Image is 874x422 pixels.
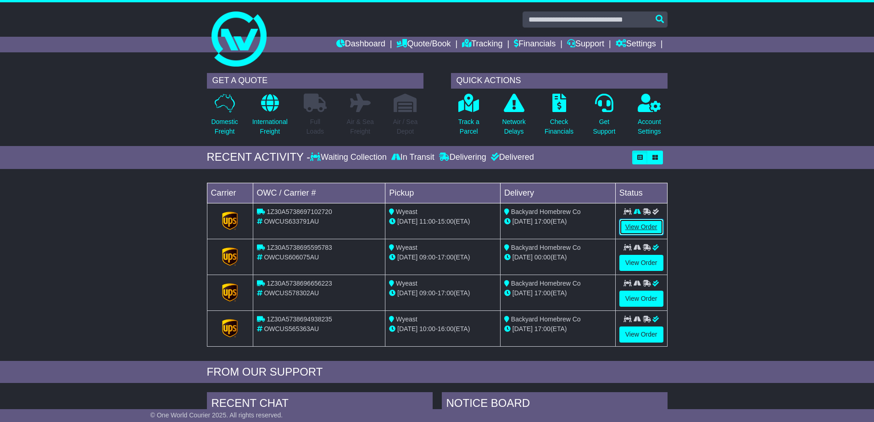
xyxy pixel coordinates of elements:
span: [DATE] [397,289,418,297]
span: 17:00 [534,325,551,332]
a: View Order [619,326,663,343]
span: 1Z30A5738694938235 [267,315,332,323]
td: OWC / Carrier # [253,183,385,203]
span: Backyard Homebrew Co [511,280,581,287]
div: NOTICE BOARD [442,392,668,417]
span: 17:00 [438,289,454,297]
img: GetCarrierServiceLogo [222,248,238,266]
div: - (ETA) [389,253,496,262]
a: InternationalFreight [252,93,288,141]
span: 15:00 [438,218,454,225]
span: OWCUS633791AU [264,218,319,225]
div: - (ETA) [389,217,496,226]
img: GetCarrierServiceLogo [222,283,238,302]
div: Waiting Collection [310,152,389,163]
a: View Order [619,255,663,271]
span: OWCUS565363AU [264,325,319,332]
span: [DATE] [512,325,533,332]
span: 10:00 [419,325,435,332]
p: Get Support [593,117,615,136]
a: Support [567,37,604,52]
span: 17:00 [534,218,551,225]
span: 1Z30A5738696656223 [267,280,332,287]
p: Air & Sea Freight [347,117,374,136]
a: DomesticFreight [211,93,238,141]
span: [DATE] [512,218,533,225]
p: Network Delays [502,117,525,136]
span: 09:00 [419,253,435,261]
a: AccountSettings [637,93,662,141]
span: [DATE] [512,253,533,261]
div: FROM OUR SUPPORT [207,366,668,379]
span: Wyeast [396,244,418,251]
div: - (ETA) [389,288,496,298]
span: 16:00 [438,325,454,332]
img: GetCarrierServiceLogo [222,319,238,338]
a: View Order [619,291,663,307]
div: (ETA) [504,217,612,226]
p: Track a Parcel [458,117,479,136]
span: Wyeast [396,315,418,323]
a: NetworkDelays [501,93,526,141]
div: RECENT CHAT [207,392,433,417]
div: Delivered [489,152,534,163]
td: Carrier [207,183,253,203]
span: Wyeast [396,208,418,215]
a: Settings [616,37,656,52]
span: 11:00 [419,218,435,225]
td: Pickup [385,183,501,203]
span: 1Z30A5738695595783 [267,244,332,251]
span: [DATE] [512,289,533,297]
span: Backyard Homebrew Co [511,315,581,323]
span: 1Z30A5738697102720 [267,208,332,215]
a: Dashboard [336,37,385,52]
img: GetCarrierServiceLogo [222,212,238,230]
a: GetSupport [592,93,616,141]
td: Delivery [500,183,615,203]
a: Quote/Book [396,37,451,52]
span: 17:00 [534,289,551,297]
span: [DATE] [397,325,418,332]
div: (ETA) [504,253,612,262]
span: 00:00 [534,253,551,261]
a: View Order [619,219,663,235]
span: © One World Courier 2025. All rights reserved. [150,411,283,419]
span: 17:00 [438,253,454,261]
span: OWCUS606075AU [264,253,319,261]
p: International Freight [252,117,288,136]
a: Track aParcel [458,93,480,141]
p: Account Settings [638,117,661,136]
a: Financials [514,37,556,52]
span: OWCUS578302AU [264,289,319,297]
div: QUICK ACTIONS [451,73,668,89]
a: Tracking [462,37,502,52]
div: In Transit [389,152,437,163]
div: (ETA) [504,288,612,298]
span: 09:00 [419,289,435,297]
div: - (ETA) [389,324,496,334]
div: RECENT ACTIVITY - [207,151,311,164]
p: Air / Sea Depot [393,117,418,136]
div: GET A QUOTE [207,73,423,89]
span: [DATE] [397,253,418,261]
p: Domestic Freight [211,117,238,136]
a: CheckFinancials [544,93,574,141]
p: Full Loads [304,117,327,136]
div: Delivering [437,152,489,163]
span: Wyeast [396,280,418,287]
td: Status [615,183,667,203]
div: (ETA) [504,324,612,334]
p: Check Financials [545,117,573,136]
span: [DATE] [397,218,418,225]
span: Backyard Homebrew Co [511,244,581,251]
span: Backyard Homebrew Co [511,208,581,215]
